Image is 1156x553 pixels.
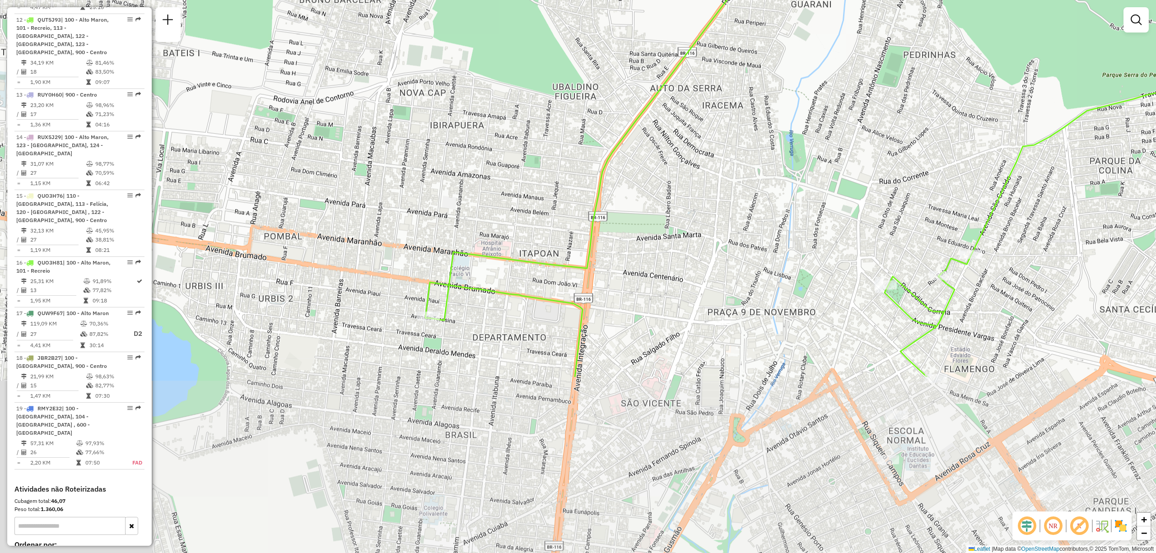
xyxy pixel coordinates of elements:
[127,92,133,97] em: Opções
[21,288,27,293] i: Total de Atividades
[1137,526,1151,540] a: Zoom out
[30,110,86,119] td: 17
[137,279,142,284] i: Rota otimizada
[30,78,86,87] td: 1,90 KM
[95,58,140,67] td: 81,46%
[37,192,63,199] span: QUO3H76
[16,381,21,390] td: /
[76,450,83,455] i: % de utilização da cubagem
[80,5,85,10] i: Tempo total em rota
[16,458,21,467] td: =
[21,279,27,284] i: Distância Total
[16,78,21,87] td: =
[16,405,90,436] span: 19 -
[30,179,86,188] td: 1,15 KM
[86,79,91,85] i: Tempo total em rota
[95,159,140,168] td: 98,77%
[95,372,140,381] td: 98,63%
[86,161,93,167] i: % de utilização do peso
[16,235,21,244] td: /
[95,67,140,76] td: 83,50%
[1137,513,1151,526] a: Zoom in
[86,247,91,253] i: Tempo total em rota
[30,3,80,12] td: 4,47 KM
[159,11,177,31] a: Nova sessão e pesquisa
[21,441,27,446] i: Distância Total
[30,439,76,448] td: 57,31 KM
[30,168,86,177] td: 27
[30,381,86,390] td: 15
[14,539,144,550] label: Ordenar por:
[135,260,141,265] em: Rota exportada
[95,110,140,119] td: 71,23%
[37,259,63,266] span: QUO3H81
[30,319,80,328] td: 119,09 KM
[30,296,83,305] td: 1,95 KM
[127,355,133,360] em: Opções
[21,237,27,242] i: Total de Atividades
[80,331,87,337] i: % de utilização da cubagem
[16,246,21,255] td: =
[30,120,86,129] td: 1,36 KM
[21,383,27,388] i: Total de Atividades
[127,134,133,139] em: Opções
[95,168,140,177] td: 70,59%
[16,296,21,305] td: =
[30,159,86,168] td: 31,07 KM
[127,310,133,316] em: Opções
[21,450,27,455] i: Total de Atividades
[14,485,144,493] h4: Atividades não Roteirizadas
[966,545,1156,553] div: Map data © contributors,© 2025 TomTom, Microsoft
[16,91,97,98] span: 13 -
[16,259,111,274] span: | 100 - Alto Maron, 101 - Recreio
[84,288,90,293] i: % de utilização da cubagem
[127,193,133,198] em: Opções
[1021,546,1060,552] a: OpenStreetMap
[16,134,109,157] span: 14 -
[30,67,86,76] td: 18
[92,296,136,305] td: 09:18
[37,405,62,412] span: RMY2E32
[135,17,141,22] em: Rota exportada
[30,226,86,235] td: 32,13 KM
[21,161,27,167] i: Distância Total
[63,310,109,316] span: | 100 - Alto Maron
[80,321,87,326] i: % de utilização do peso
[16,192,108,223] span: 15 -
[92,277,136,286] td: 91,89%
[30,58,86,67] td: 34,19 KM
[16,259,111,274] span: 16 -
[14,505,144,513] div: Peso total:
[30,341,80,350] td: 4,41 KM
[1141,527,1147,539] span: −
[30,286,83,295] td: 13
[16,110,21,119] td: /
[95,179,140,188] td: 06:42
[86,374,93,379] i: % de utilização do peso
[95,381,140,390] td: 82,77%
[41,506,63,512] strong: 1.360,06
[30,372,86,381] td: 21,99 KM
[1016,515,1038,537] span: Ocultar deslocamento
[85,448,122,457] td: 77,66%
[21,69,27,74] i: Total de Atividades
[37,134,61,140] span: RUX5J29
[76,460,81,465] i: Tempo total em rota
[16,16,109,56] span: | 100 - Alto Maron, 101 - Recreio, 113 - [GEOGRAPHIC_DATA], 122 - [GEOGRAPHIC_DATA], 123 - [GEOGR...
[80,343,85,348] i: Tempo total em rota
[86,383,93,388] i: % de utilização da cubagem
[30,246,86,255] td: 1,19 KM
[16,3,21,12] td: =
[21,321,27,326] i: Distância Total
[16,286,21,295] td: /
[1095,519,1109,533] img: Fluxo de ruas
[30,328,80,339] td: 27
[16,391,21,400] td: =
[84,298,88,303] i: Tempo total em rota
[21,331,27,337] i: Total de Atividades
[89,319,125,328] td: 70,36%
[16,310,109,316] span: 17 -
[1114,519,1128,533] img: Exibir/Ocultar setores
[86,122,91,127] i: Tempo total em rota
[86,60,93,65] i: % de utilização do peso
